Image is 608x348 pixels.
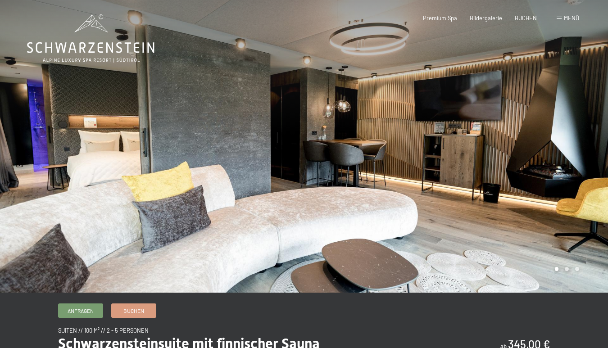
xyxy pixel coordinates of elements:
[58,327,149,334] span: Suiten // 100 m² // 2 - 5 Personen
[564,14,579,22] span: Menü
[68,307,94,315] span: Anfragen
[123,307,144,315] span: Buchen
[515,14,537,22] a: BUCHEN
[423,14,457,22] a: Premium Spa
[470,14,502,22] a: Bildergalerie
[112,304,156,317] a: Buchen
[59,304,103,317] a: Anfragen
